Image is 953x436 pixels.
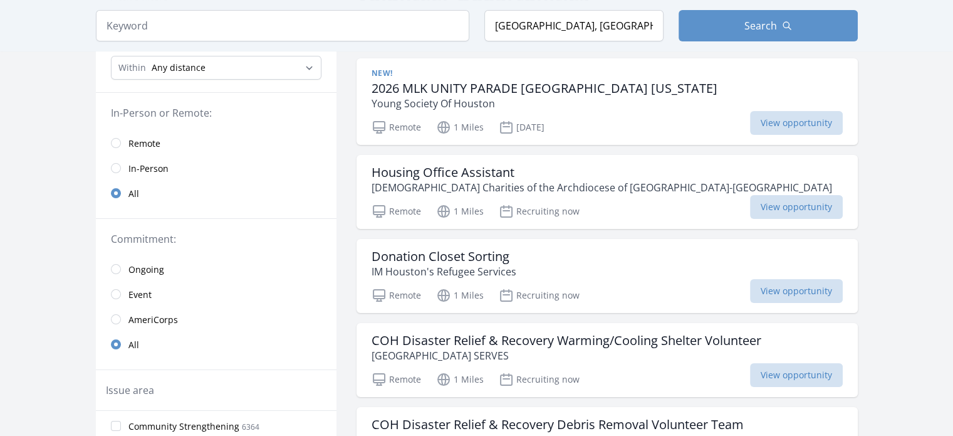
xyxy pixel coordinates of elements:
span: Search [744,18,777,33]
p: Remote [372,204,421,219]
button: Search [679,10,858,41]
span: View opportunity [750,195,843,219]
span: Event [128,289,152,301]
p: Remote [372,288,421,303]
legend: In-Person or Remote: [111,105,321,120]
a: Ongoing [96,257,336,282]
p: Recruiting now [499,204,580,219]
span: AmeriCorps [128,314,178,326]
a: Donation Closet Sorting IM Houston's Refugee Services Remote 1 Miles Recruiting now View opportunity [357,239,858,313]
p: Recruiting now [499,372,580,387]
p: [DEMOGRAPHIC_DATA] Charities of the Archdiocese of [GEOGRAPHIC_DATA]-[GEOGRAPHIC_DATA] [372,180,832,195]
span: All [128,339,139,351]
a: Housing Office Assistant [DEMOGRAPHIC_DATA] Charities of the Archdiocese of [GEOGRAPHIC_DATA]-[GE... [357,155,858,229]
a: Remote [96,130,336,156]
a: New! 2026 MLK UNITY PARADE [GEOGRAPHIC_DATA] [US_STATE] Young Society Of Houston Remote 1 Miles [... [357,58,858,145]
span: Remote [128,137,160,150]
h3: COH Disaster Relief & Recovery Warming/Cooling Shelter Volunteer [372,333,761,348]
span: View opportunity [750,279,843,303]
p: [DATE] [499,120,544,135]
p: Recruiting now [499,288,580,303]
p: Remote [372,120,421,135]
p: Young Society Of Houston [372,96,717,111]
p: [GEOGRAPHIC_DATA] SERVES [372,348,761,363]
select: Search Radius [111,56,321,80]
input: Community Strengthening 6364 [111,421,121,431]
p: IM Houston's Refugee Services [372,264,516,279]
span: View opportunity [750,111,843,135]
legend: Issue area [106,383,154,398]
span: View opportunity [750,363,843,387]
a: All [96,332,336,357]
h3: Housing Office Assistant [372,165,832,180]
input: Keyword [96,10,469,41]
span: All [128,188,139,200]
a: In-Person [96,156,336,181]
a: Event [96,282,336,307]
p: 1 Miles [436,204,484,219]
p: 1 Miles [436,120,484,135]
span: 6364 [242,422,259,432]
p: Remote [372,372,421,387]
legend: Commitment: [111,231,321,247]
h3: COH Disaster Relief & Recovery Debris Removal Volunteer Team [372,417,744,432]
a: AmeriCorps [96,307,336,332]
span: In-Person [128,162,169,175]
h3: 2026 MLK UNITY PARADE [GEOGRAPHIC_DATA] [US_STATE] [372,81,717,96]
p: 1 Miles [436,372,484,387]
h3: Donation Closet Sorting [372,249,516,264]
span: New! [372,68,393,78]
a: COH Disaster Relief & Recovery Warming/Cooling Shelter Volunteer [GEOGRAPHIC_DATA] SERVES Remote ... [357,323,858,397]
span: Community Strengthening [128,420,239,433]
input: Location [484,10,664,41]
p: 1 Miles [436,288,484,303]
span: Ongoing [128,263,164,276]
a: All [96,181,336,206]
